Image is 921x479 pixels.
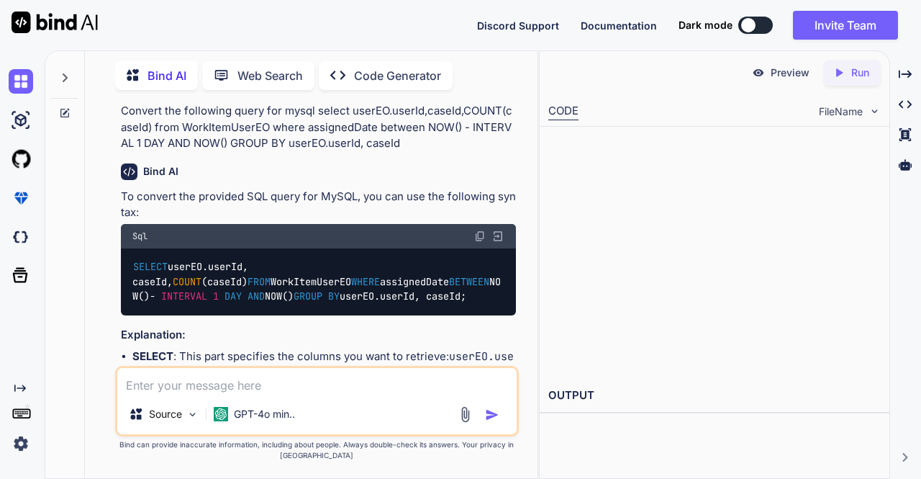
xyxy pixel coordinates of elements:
button: Invite Team [793,11,898,40]
li: : This part specifies the columns you want to retrieve: , , and the count of . [132,349,517,381]
span: Sql [132,230,148,242]
span: COUNT [173,275,201,288]
img: Bind AI [12,12,98,33]
span: 1 [213,290,219,303]
p: GPT-4o min.. [234,407,295,421]
h6: Bind AI [143,164,178,179]
span: DAY [224,290,242,303]
img: icon [485,408,499,422]
button: Discord Support [477,18,559,33]
img: ai-studio [9,108,33,133]
p: Source [149,407,182,421]
p: Run [851,66,869,80]
span: INTERVAL [161,290,207,303]
span: Discord Support [477,19,559,32]
img: premium [9,186,33,210]
div: CODE [548,103,579,120]
img: chat [9,69,33,94]
img: GPT-4o mini [214,407,228,421]
span: FileName [819,104,863,119]
img: preview [752,66,765,79]
button: Documentation [581,18,657,33]
p: To convert the provided SQL query for MySQL, you can use the following syntax: [121,189,517,221]
p: Web Search [237,67,303,84]
code: userEO.userId, caseId, (caseId) WorkItemUserEO assignedDate NOW() NOW() userEO.userId, caseId; [132,259,501,304]
span: AND [248,290,265,303]
span: WHERE [351,275,380,288]
span: SELECT [133,261,168,274]
p: Code Generator [354,67,441,84]
p: Bind can provide inaccurate information, including about people. Always double-check its answers.... [115,439,520,461]
img: settings [9,431,33,456]
img: attachment [457,406,473,423]
span: - [150,290,155,303]
img: copy [474,230,486,242]
p: Bind AI [148,67,186,84]
h2: OUTPUT [540,379,889,413]
span: BETWEEN [449,275,489,288]
span: Documentation [581,19,657,32]
span: FROM [248,275,271,288]
p: Convert the following query for mysql select userEO.userId,caseId,COUNT(caseId) from WorkItemUser... [121,103,517,152]
span: GROUP [294,290,322,303]
img: Pick Models [186,408,199,421]
span: Dark mode [679,18,732,32]
img: githubLight [9,147,33,171]
img: chevron down [868,105,881,117]
strong: SELECT [132,349,173,363]
span: BY [328,290,340,303]
h3: Explanation: [121,327,517,344]
img: Open in Browser [491,230,504,243]
p: Preview [771,66,809,80]
img: darkCloudIdeIcon [9,225,33,249]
